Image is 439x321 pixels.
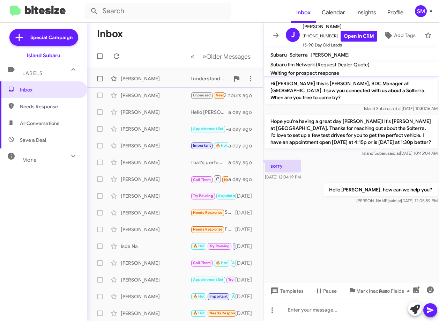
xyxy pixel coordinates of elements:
span: 15-90 Day Old Leads [303,42,377,49]
p: Hope you're having a great day [PERSON_NAME]! It's [PERSON_NAME] at [GEOGRAPHIC_DATA]. Thanks for... [265,115,438,148]
span: J [291,29,295,41]
span: Call Them [193,177,211,182]
div: [DATE] [235,293,258,300]
a: Calendar [316,2,351,23]
span: Auto Fields [379,285,412,297]
div: [DATE] [235,192,258,199]
a: Inbox [291,2,316,23]
span: Appointment Set [193,126,224,131]
button: Add Tags [377,29,421,42]
span: Needs Response [209,311,239,315]
div: Sure thing! [191,209,235,217]
span: [PERSON_NAME] [DATE] 12:05:59 PM [356,198,438,203]
div: [PERSON_NAME] [121,109,191,116]
a: Insights [351,2,382,23]
span: [PHONE_NUMBER] [303,31,377,42]
div: Island Subaru [27,52,60,59]
span: Appointment Set [232,294,263,299]
span: Waiting for prospect response [270,70,339,76]
div: That's perfectly fine! If you have any questions in the future or change your mind, feel free to ... [191,141,228,149]
div: Inbound Call [191,175,228,183]
div: still have time with lease [191,91,224,99]
span: More [22,157,37,163]
span: said at [389,106,402,111]
div: Hello [PERSON_NAME], as per [PERSON_NAME], we are not interested in the Outback. [191,125,228,133]
div: Hello [PERSON_NAME], how can we help you? [191,109,228,116]
div: [PERSON_NAME] [121,276,191,283]
button: Templates [263,285,309,297]
div: a day ago [228,159,258,166]
div: 2 hours ago [224,92,258,99]
div: [PERSON_NAME] [121,159,191,166]
span: Templates [269,285,304,297]
div: [DATE] [235,226,258,233]
div: [PERSON_NAME] [121,75,191,82]
div: a day ago [228,109,258,116]
button: Previous [186,49,199,64]
div: [PERSON_NAME] [121,142,191,149]
div: SM [415,5,427,17]
span: [PERSON_NAME] [311,52,350,58]
span: 🔥 Hot [193,244,205,248]
p: sorry [265,160,301,172]
button: Next [198,49,255,64]
span: Try Pausing [193,194,213,198]
div: I understand. When you're ready, I can assist you in finding the perfect white Crosstrek. Feel fr... [191,276,235,284]
div: a day ago [228,142,258,149]
span: Pause [323,285,337,297]
div: Great! You are all set for [DATE]. [191,292,235,300]
span: 🔥 Hot [193,311,205,315]
div: [DATE] [235,276,258,283]
span: 🔥 Hot [216,261,228,265]
div: Thanks in advance [PERSON_NAME] [191,309,235,317]
span: Inbox [20,86,79,93]
div: a day ago [228,176,258,183]
span: Labels [22,70,43,76]
span: Needs Response [193,210,223,215]
span: [DATE] 12:04:19 PM [265,174,301,180]
div: That’s great to hear! If you ever consider selling your vehicle in the future, feel free to reach... [191,242,235,250]
span: Important [193,143,211,148]
button: SM [409,5,431,17]
div: [PERSON_NAME] [121,226,191,233]
p: Hello [PERSON_NAME], how can we help you? [323,183,438,196]
span: Add Tags [394,29,416,42]
a: Profile [382,2,409,23]
div: [PERSON_NAME] [121,260,191,267]
span: Appointment Set [232,261,263,265]
span: All Conversations [20,120,59,127]
div: [DATE] [235,243,258,250]
button: Auto Fields [373,285,418,297]
p: Hi [PERSON_NAME] this is [PERSON_NAME], BDC Manager at [GEOGRAPHIC_DATA]. I saw you connected wit... [265,77,438,104]
div: [PERSON_NAME] [121,310,191,317]
span: Solterra [290,52,308,58]
span: Needs Response [193,227,223,232]
span: Mark Inactive [356,285,387,297]
span: Island Subaru [DATE] 10:45:04 AM [362,151,438,156]
span: Important [209,294,228,299]
div: Will do! [191,259,235,267]
h1: Inbox [97,28,123,39]
span: Subaru [270,52,287,58]
div: I'm sorry [PERSON_NAME] we were at the bank when the request was sent inadvertently to you. We li... [191,225,235,233]
a: Special Campaign [9,29,78,46]
span: Appointment Set [193,277,224,282]
span: Call Them [193,261,211,265]
span: Needs Response [224,177,254,182]
span: Important [235,244,253,248]
span: [PERSON_NAME] [303,22,377,31]
nav: Page navigation example [187,49,255,64]
button: Mark Inactive [342,285,393,297]
span: said at [388,151,400,156]
div: [DATE] [235,209,258,216]
span: Needs Response [216,93,245,97]
div: [PERSON_NAME] [121,176,191,183]
span: » [202,52,206,61]
span: Save a Deal [20,137,46,144]
span: Unpaused [193,93,211,97]
div: [PERSON_NAME] [121,125,191,132]
div: [PERSON_NAME] [121,209,191,216]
